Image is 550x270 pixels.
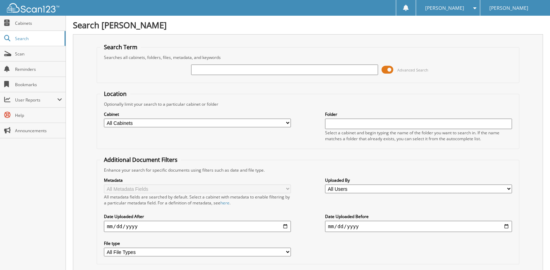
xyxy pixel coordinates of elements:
div: Select a cabinet and begin typing the name of the folder you want to search in. If the name match... [325,130,512,142]
span: Advanced Search [397,67,428,73]
img: scan123-logo-white.svg [7,3,59,13]
label: File type [104,240,291,246]
div: All metadata fields are searched by default. Select a cabinet with metadata to enable filtering b... [104,194,291,206]
span: [PERSON_NAME] [425,6,464,10]
span: Announcements [15,128,62,134]
legend: Additional Document Filters [100,156,181,164]
span: Reminders [15,66,62,72]
span: Help [15,112,62,118]
label: Folder [325,111,512,117]
div: Optionally limit your search to a particular cabinet or folder [100,101,515,107]
span: Bookmarks [15,82,62,88]
a: here [220,200,229,206]
label: Cabinet [104,111,291,117]
div: Enhance your search for specific documents using filters such as date and file type. [100,167,515,173]
input: start [104,221,291,232]
div: Searches all cabinets, folders, files, metadata, and keywords [100,54,515,60]
label: Metadata [104,177,291,183]
legend: Search Term [100,43,141,51]
label: Date Uploaded Before [325,213,512,219]
span: Search [15,36,61,42]
input: end [325,221,512,232]
span: User Reports [15,97,57,103]
legend: Location [100,90,130,98]
span: Cabinets [15,20,62,26]
span: [PERSON_NAME] [489,6,528,10]
label: Uploaded By [325,177,512,183]
h1: Search [PERSON_NAME] [73,19,543,31]
label: Date Uploaded After [104,213,291,219]
span: Scan [15,51,62,57]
